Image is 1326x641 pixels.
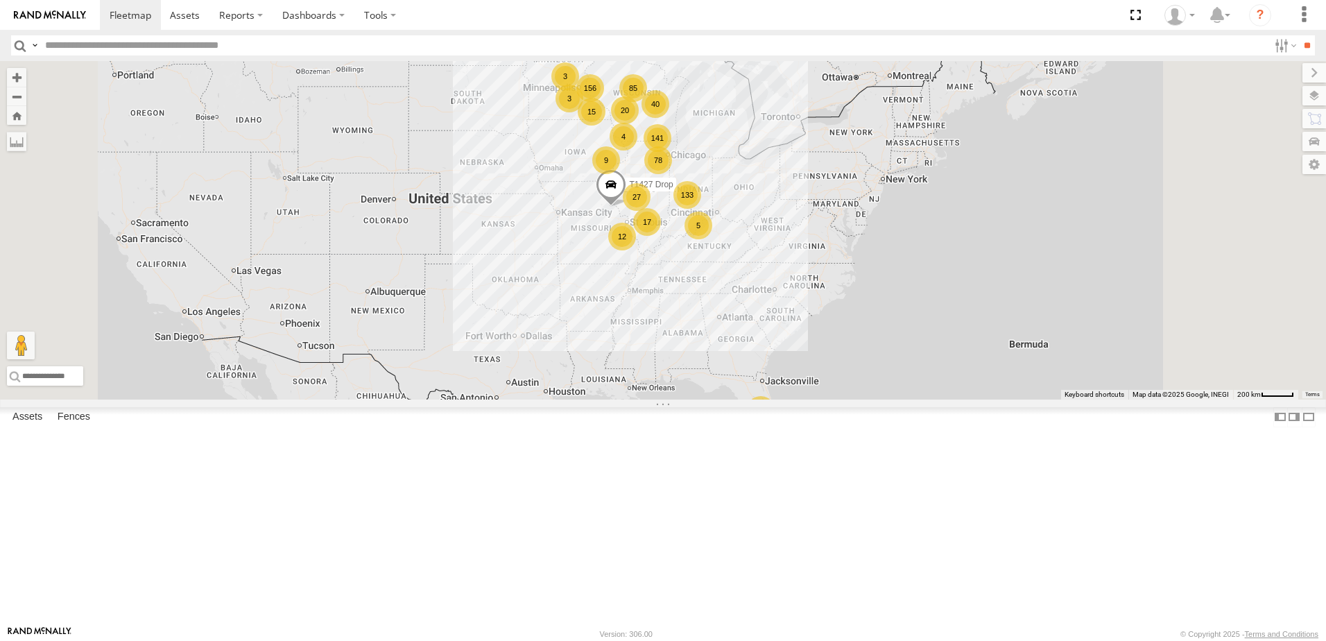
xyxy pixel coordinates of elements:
[1133,391,1229,398] span: Map data ©2025 Google, INEGI
[600,630,653,638] div: Version: 306.00
[610,123,637,151] div: 4
[29,35,40,55] label: Search Query
[1302,155,1326,174] label: Map Settings
[644,146,672,174] div: 78
[629,180,673,189] span: T1427 Drop
[576,74,604,102] div: 156
[556,85,583,112] div: 3
[7,68,26,87] button: Zoom in
[611,96,639,124] div: 20
[1287,407,1301,427] label: Dock Summary Table to the Right
[619,74,647,102] div: 85
[8,627,71,641] a: Visit our Website
[1180,630,1318,638] div: © Copyright 2025 -
[7,332,35,359] button: Drag Pegman onto the map to open Street View
[551,62,579,90] div: 3
[51,407,97,427] label: Fences
[1305,392,1320,398] a: Terms (opens in new tab)
[623,183,651,211] div: 27
[6,407,49,427] label: Assets
[1302,407,1316,427] label: Hide Summary Table
[1065,390,1124,400] button: Keyboard shortcuts
[578,98,605,126] div: 15
[1273,407,1287,427] label: Dock Summary Table to the Left
[1233,390,1298,400] button: Map Scale: 200 km per 44 pixels
[642,90,669,118] div: 40
[644,124,671,152] div: 141
[684,212,712,239] div: 5
[673,181,701,209] div: 133
[1160,5,1200,26] div: Korie Karlen
[1249,4,1271,26] i: ?
[608,223,636,250] div: 12
[1237,391,1261,398] span: 200 km
[592,146,620,174] div: 9
[633,208,661,236] div: 17
[14,10,86,20] img: rand-logo.svg
[7,132,26,151] label: Measure
[7,106,26,125] button: Zoom Home
[1269,35,1299,55] label: Search Filter Options
[1245,630,1318,638] a: Terms and Conditions
[747,396,775,424] div: 10
[7,87,26,106] button: Zoom out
